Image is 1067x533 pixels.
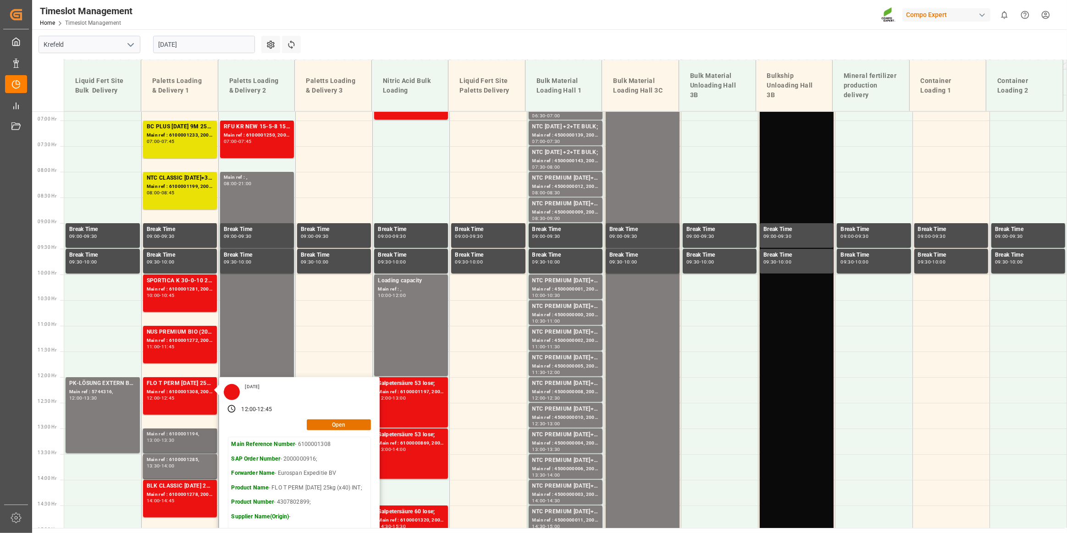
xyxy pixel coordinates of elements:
div: Main ref : 4500000005, 2000000014; [532,363,599,370]
div: Container Loading 2 [994,72,1056,99]
div: - [160,438,161,442]
div: 10:00 [701,260,714,264]
div: 14:30 [547,499,560,503]
div: 07:30 [547,139,560,143]
div: Main ref : 4500000010, 2000000014; [532,414,599,422]
div: Paletts Loading & Delivery 2 [226,72,287,99]
div: - [545,234,547,238]
div: Mineral fertilizer production delivery [840,67,902,104]
div: 12:00 [547,370,560,374]
div: Break Time [995,251,1061,260]
span: 12:00 Hr [38,373,56,378]
div: - [1008,234,1010,238]
div: 10:00 [778,260,791,264]
div: 09:30 [315,234,329,238]
div: 09:00 [686,234,700,238]
div: Main ref : 4500000143, 2000000058; [532,157,599,165]
div: Break Time [763,251,830,260]
div: Main ref : 6100001281, 2000001115; [147,286,213,293]
div: NTC PREMIUM [DATE]+3+TE BULK; [532,276,599,286]
div: 09:30 [470,234,483,238]
strong: Supplier Name(Origin) [232,513,289,520]
div: Main ref : 4500000004, 2000000014; [532,440,599,447]
div: 09:30 [624,234,637,238]
div: 10:00 [393,260,406,264]
div: Main ref : 6100001272, 2000001102; 2000000777;2000001102; [147,337,213,345]
div: 11:00 [547,319,560,323]
div: - [83,260,84,264]
div: - [160,499,161,503]
span: 10:30 Hr [38,296,56,301]
div: 09:30 [547,234,560,238]
div: Main ref : 4500000008, 2000000014; [532,388,599,396]
div: NTC PREMIUM [DATE]+3+TE BULK; [532,174,599,183]
div: Compo Expert [902,8,990,22]
div: RFU KR NEW 15-5-8 15kg (x60) DE,AT;SUPER FLO T Turf BS 20kg (x50) INT;TPL City Green 6-2-5 20kg (... [224,122,290,132]
div: 07:00 [547,114,560,118]
div: - [391,447,393,451]
div: Main ref : 4500000006, 2000000014; [532,465,599,473]
div: - [854,234,855,238]
span: 13:30 Hr [38,450,56,455]
div: Container Loading 1 [917,72,979,99]
div: - [1008,260,1010,264]
strong: Forwarder Name [232,470,275,476]
input: DD.MM.YYYY [153,36,255,53]
div: - [545,473,547,477]
strong: Main Reference Number [232,441,295,447]
div: 10:00 [624,260,637,264]
div: Break Time [301,225,367,234]
div: 09:30 [778,234,791,238]
input: Type to search/select [39,36,140,53]
div: Bulk Material Loading Hall 3C [609,72,671,99]
div: Main ref : 6100001285, [147,456,213,464]
div: - [545,139,547,143]
div: 09:30 [763,260,777,264]
div: - [83,396,84,400]
div: Break Time [224,251,290,260]
div: Bulk Material Loading Hall 1 [533,72,595,99]
div: 12:00 [147,396,160,400]
div: 12:30 [532,422,546,426]
div: - [545,447,547,451]
div: - [545,499,547,503]
div: Main ref : 4500000000, 2000000014; [532,311,599,319]
div: 09:30 [701,234,714,238]
div: Break Time [763,225,830,234]
div: Main ref : 5744316, [69,388,136,396]
div: - [777,260,778,264]
span: 07:30 Hr [38,142,56,147]
div: - [854,260,855,264]
div: - [545,370,547,374]
div: NTC PREMIUM [DATE]+3+TE BULK; [532,328,599,337]
div: NTC [DATE] +2+TE BULK; [532,148,599,157]
div: 10:00 [532,293,546,297]
div: 12:30 [547,396,560,400]
a: Home [40,20,55,26]
div: Break Time [686,225,753,234]
div: 09:00 [763,234,777,238]
div: 13:30 [532,473,546,477]
div: Main ref : 4500000001, 2000000014; [532,286,599,293]
div: 09:30 [238,234,252,238]
div: Break Time [840,225,907,234]
div: NTC PREMIUM [DATE]+3+TE BULK; [532,482,599,491]
div: 09:00 [455,234,468,238]
div: NTC PREMIUM [DATE]+3+TE BULK; [532,199,599,209]
div: Salpetersäure 60 lose; [378,507,444,517]
div: 14:00 [532,499,546,503]
div: Paletts Loading & Delivery 1 [149,72,210,99]
div: 09:00 [995,234,1008,238]
div: - [545,345,547,349]
div: 09:00 [547,216,560,220]
div: Break Time [378,251,444,260]
div: - [314,234,315,238]
div: Main ref : 4500000003, 2000000014; [532,491,599,499]
div: 10:00 [315,260,329,264]
div: - [545,293,547,297]
div: Main ref : 4500000002, 2000000014; [532,337,599,345]
div: 09:00 [301,234,314,238]
div: FLO T PERM [DATE] 25kg (x40) INT; [147,379,213,388]
p: - 2000000916; [232,455,367,463]
div: 10:00 [84,260,97,264]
